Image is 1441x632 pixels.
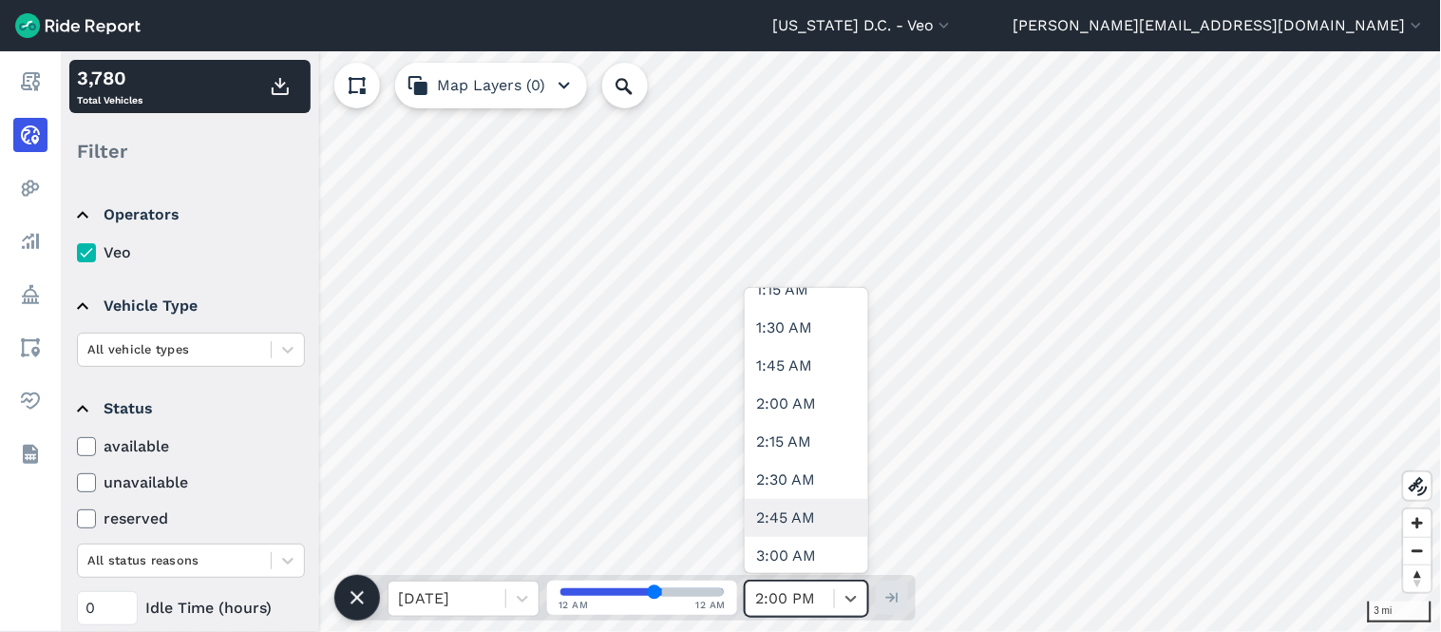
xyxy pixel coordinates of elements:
[77,188,302,241] summary: Operators
[559,598,589,612] span: 12 AM
[745,537,868,575] div: 3:00 AM
[745,271,868,309] div: 1:15 AM
[13,384,47,418] a: Health
[772,14,954,37] button: [US_STATE] D.C. - Veo
[602,63,678,108] input: Search Location or Vehicles
[13,65,47,99] a: Report
[77,279,302,333] summary: Vehicle Type
[696,598,727,612] span: 12 AM
[745,499,868,537] div: 2:45 AM
[395,63,587,108] button: Map Layers (0)
[1368,602,1432,622] div: 3 mi
[1404,565,1432,592] button: Reset bearing to north
[69,122,311,181] div: Filter
[1404,537,1432,565] button: Zoom out
[77,64,142,92] div: 3,780
[77,471,305,494] label: unavailable
[77,64,142,109] div: Total Vehicles
[745,385,868,423] div: 2:00 AM
[77,591,305,625] div: Idle Time (hours)
[13,118,47,152] a: Realtime
[13,331,47,365] a: Areas
[745,461,868,499] div: 2:30 AM
[13,224,47,259] a: Analyze
[13,171,47,205] a: Heatmaps
[77,241,305,264] label: Veo
[77,435,305,458] label: available
[745,347,868,385] div: 1:45 AM
[15,13,141,38] img: Ride Report
[1404,509,1432,537] button: Zoom in
[77,382,302,435] summary: Status
[13,278,47,312] a: Policy
[745,423,868,461] div: 2:15 AM
[77,508,305,530] label: reserved
[13,437,47,471] a: Datasets
[1014,14,1426,37] button: [PERSON_NAME][EMAIL_ADDRESS][DOMAIN_NAME]
[745,309,868,347] div: 1:30 AM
